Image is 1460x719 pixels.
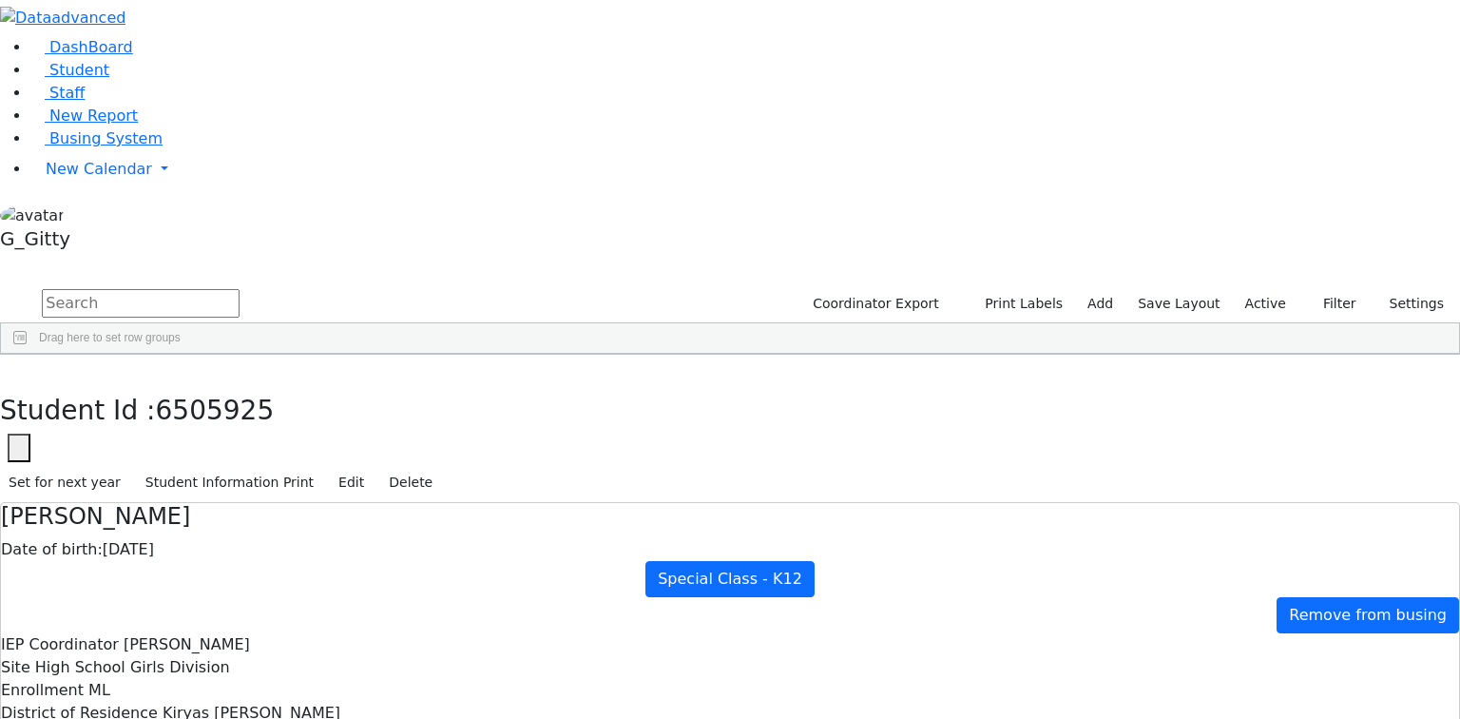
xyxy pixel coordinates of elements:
[1365,289,1452,319] button: Settings
[1,656,30,679] label: Site
[30,129,163,147] a: Busing System
[1,679,84,702] label: Enrollment
[49,129,163,147] span: Busing System
[1129,289,1228,319] button: Save Layout
[88,681,110,699] span: ML
[1079,289,1122,319] a: Add
[49,38,133,56] span: DashBoard
[1289,606,1447,624] span: Remove from busing
[39,331,181,344] span: Drag here to set row groups
[49,61,109,79] span: Student
[330,468,373,497] button: Edit
[1,538,103,561] label: Date of birth:
[1237,289,1295,319] label: Active
[1,633,119,656] label: IEP Coordinator
[30,150,1460,188] a: New Calendar
[1298,289,1365,319] button: Filter
[800,289,948,319] button: Coordinator Export
[1277,597,1459,633] a: Remove from busing
[963,289,1071,319] button: Print Labels
[30,107,138,125] a: New Report
[137,468,322,497] button: Student Information Print
[30,38,133,56] a: DashBoard
[49,107,138,125] span: New Report
[42,289,240,318] input: Search
[46,160,152,178] span: New Calendar
[49,84,85,102] span: Staff
[380,468,441,497] button: Delete
[645,561,815,597] a: Special Class - K12
[156,395,275,426] span: 6505925
[1,538,1459,561] div: [DATE]
[30,61,109,79] a: Student
[35,658,230,676] span: High School Girls Division
[1,503,1459,531] h4: [PERSON_NAME]
[124,635,250,653] span: [PERSON_NAME]
[30,84,85,102] a: Staff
